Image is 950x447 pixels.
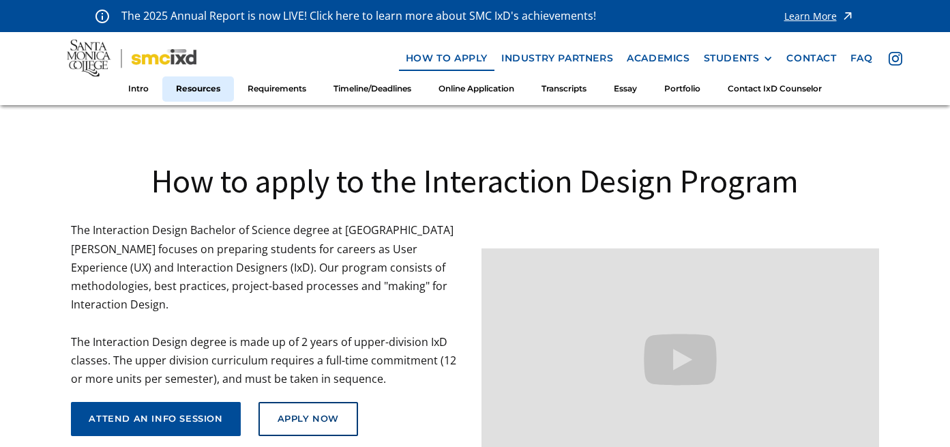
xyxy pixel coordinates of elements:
[162,76,234,102] a: Resources
[784,12,837,21] div: Learn More
[71,402,240,436] a: attend an info session
[89,414,222,424] div: attend an info session
[494,46,620,71] a: industry partners
[71,160,878,202] h1: How to apply to the Interaction Design Program
[889,52,902,66] img: icon - instagram
[651,76,714,102] a: Portfolio
[399,46,494,71] a: how to apply
[95,9,109,23] img: icon - information - alert
[258,402,358,436] a: Apply Now
[278,414,339,424] div: Apply Now
[704,53,773,64] div: STUDENTS
[841,7,855,25] img: icon - arrow - alert
[67,40,196,78] img: Santa Monica College - SMC IxD logo
[320,76,425,102] a: Timeline/Deadlines
[121,7,597,25] p: The 2025 Annual Report is now LIVE! Click here to learn more about SMC IxD's achievements!
[234,76,320,102] a: Requirements
[115,76,162,102] a: Intro
[714,76,835,102] a: Contact IxD Counselor
[425,76,528,102] a: Online Application
[704,53,760,64] div: STUDENTS
[784,7,855,25] a: Learn More
[71,221,468,388] p: The Interaction Design Bachelor of Science degree at [GEOGRAPHIC_DATA][PERSON_NAME] focuses on pr...
[600,76,651,102] a: Essay
[780,46,843,71] a: contact
[528,76,600,102] a: Transcripts
[844,46,880,71] a: faq
[620,46,696,71] a: Academics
